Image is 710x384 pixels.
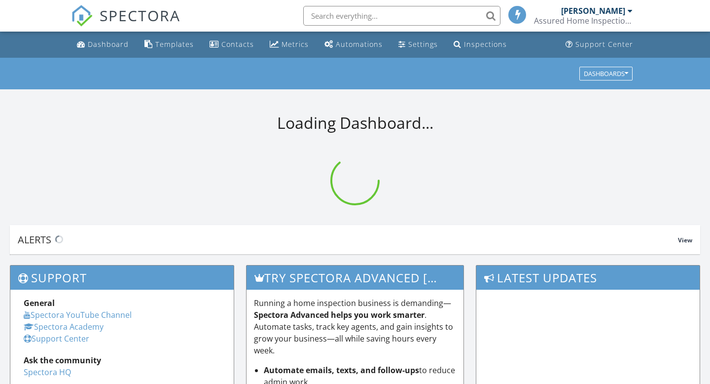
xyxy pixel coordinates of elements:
[264,365,419,376] strong: Automate emails, texts, and follow-ups
[408,39,438,49] div: Settings
[141,36,198,54] a: Templates
[534,16,633,26] div: Assured Home Inspections ADK, LLC
[575,39,633,49] div: Support Center
[18,233,678,246] div: Alerts
[24,367,71,378] a: Spectora HQ
[10,266,234,290] h3: Support
[88,39,129,49] div: Dashboard
[206,36,258,54] a: Contacts
[71,13,180,34] a: SPECTORA
[320,36,387,54] a: Automations (Basic)
[579,67,633,80] button: Dashboards
[476,266,700,290] h3: Latest Updates
[24,333,89,344] a: Support Center
[464,39,507,49] div: Inspections
[562,36,637,54] a: Support Center
[247,266,464,290] h3: Try spectora advanced [DATE]
[24,354,220,366] div: Ask the community
[266,36,313,54] a: Metrics
[303,6,500,26] input: Search everything...
[24,298,55,308] strong: General
[561,6,625,16] div: [PERSON_NAME]
[100,5,180,26] span: SPECTORA
[254,297,457,356] p: Running a home inspection business is demanding— . Automate tasks, track key agents, and gain ins...
[394,36,442,54] a: Settings
[678,236,692,244] span: View
[24,321,104,332] a: Spectora Academy
[584,70,628,77] div: Dashboards
[336,39,383,49] div: Automations
[155,39,194,49] div: Templates
[282,39,309,49] div: Metrics
[71,5,93,27] img: The Best Home Inspection Software - Spectora
[221,39,254,49] div: Contacts
[450,36,511,54] a: Inspections
[73,36,133,54] a: Dashboard
[254,309,425,320] strong: Spectora Advanced helps you work smarter
[24,309,132,320] a: Spectora YouTube Channel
